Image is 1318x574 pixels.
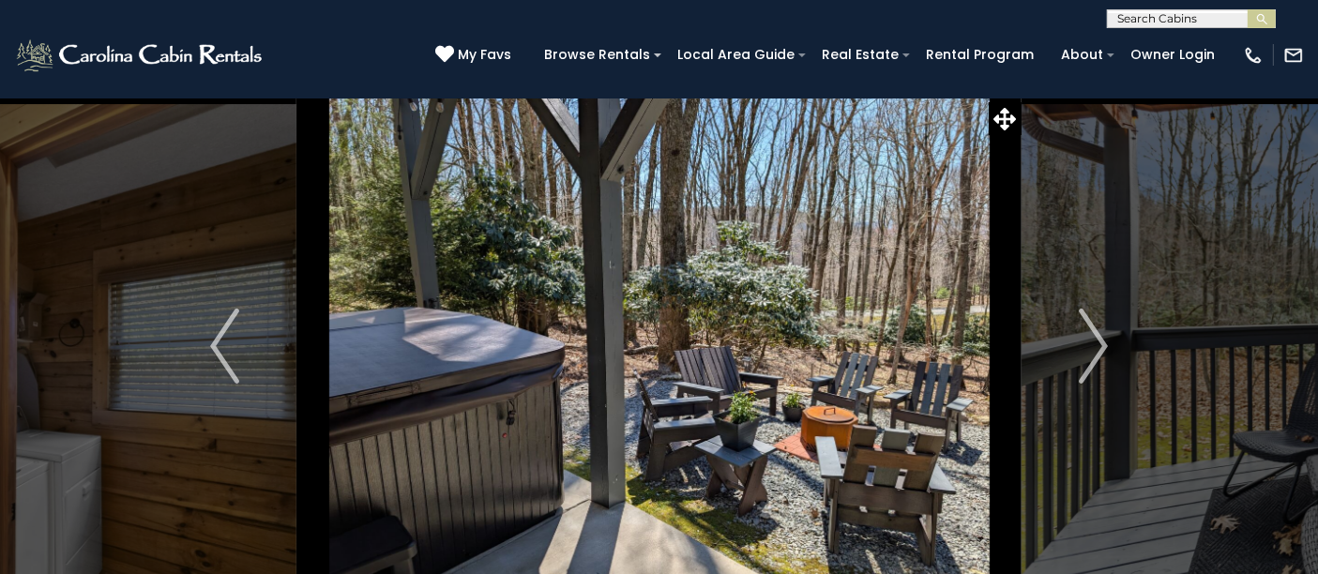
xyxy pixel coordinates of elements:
[1243,45,1264,66] img: phone-regular-white.png
[458,45,511,65] span: My Favs
[668,40,804,69] a: Local Area Guide
[1121,40,1224,69] a: Owner Login
[210,309,238,384] img: arrow
[535,40,659,69] a: Browse Rentals
[1283,45,1304,66] img: mail-regular-white.png
[812,40,908,69] a: Real Estate
[1052,40,1113,69] a: About
[917,40,1043,69] a: Rental Program
[14,37,267,74] img: White-1-2.png
[1079,309,1107,384] img: arrow
[435,45,516,66] a: My Favs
